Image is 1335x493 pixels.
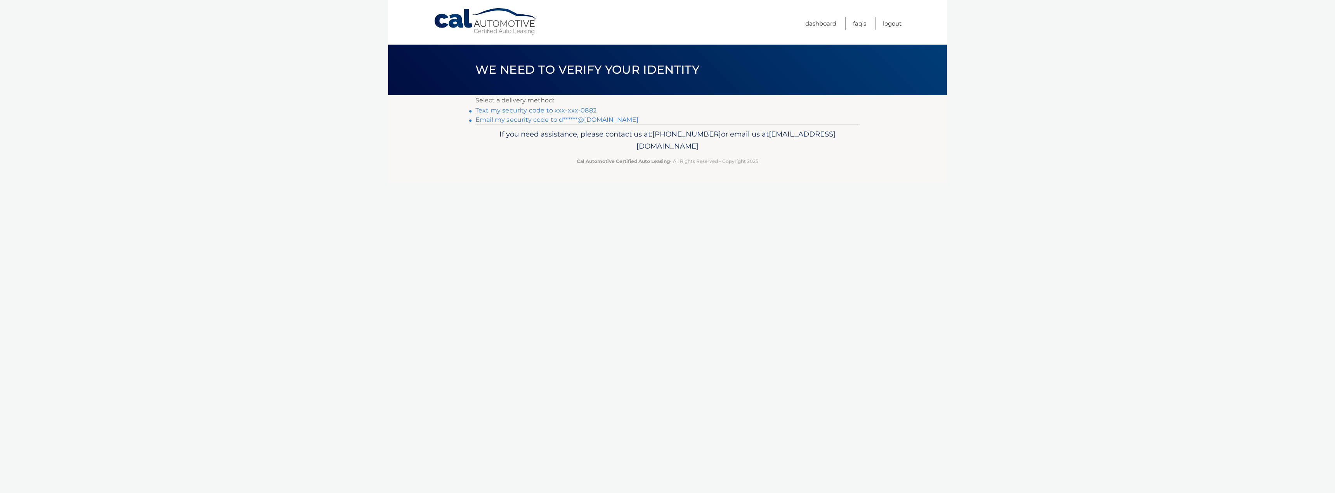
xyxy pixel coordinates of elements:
span: We need to verify your identity [475,62,699,77]
a: Logout [883,17,902,30]
a: Dashboard [805,17,836,30]
strong: Cal Automotive Certified Auto Leasing [577,158,670,164]
span: [PHONE_NUMBER] [652,130,721,138]
p: If you need assistance, please contact us at: or email us at [480,128,855,153]
a: Text my security code to xxx-xxx-0882 [475,107,596,114]
p: - All Rights Reserved - Copyright 2025 [480,157,855,165]
a: Email my security code to d******@[DOMAIN_NAME] [475,116,639,123]
a: FAQ's [853,17,866,30]
p: Select a delivery method: [475,95,860,106]
a: Cal Automotive [433,8,538,35]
